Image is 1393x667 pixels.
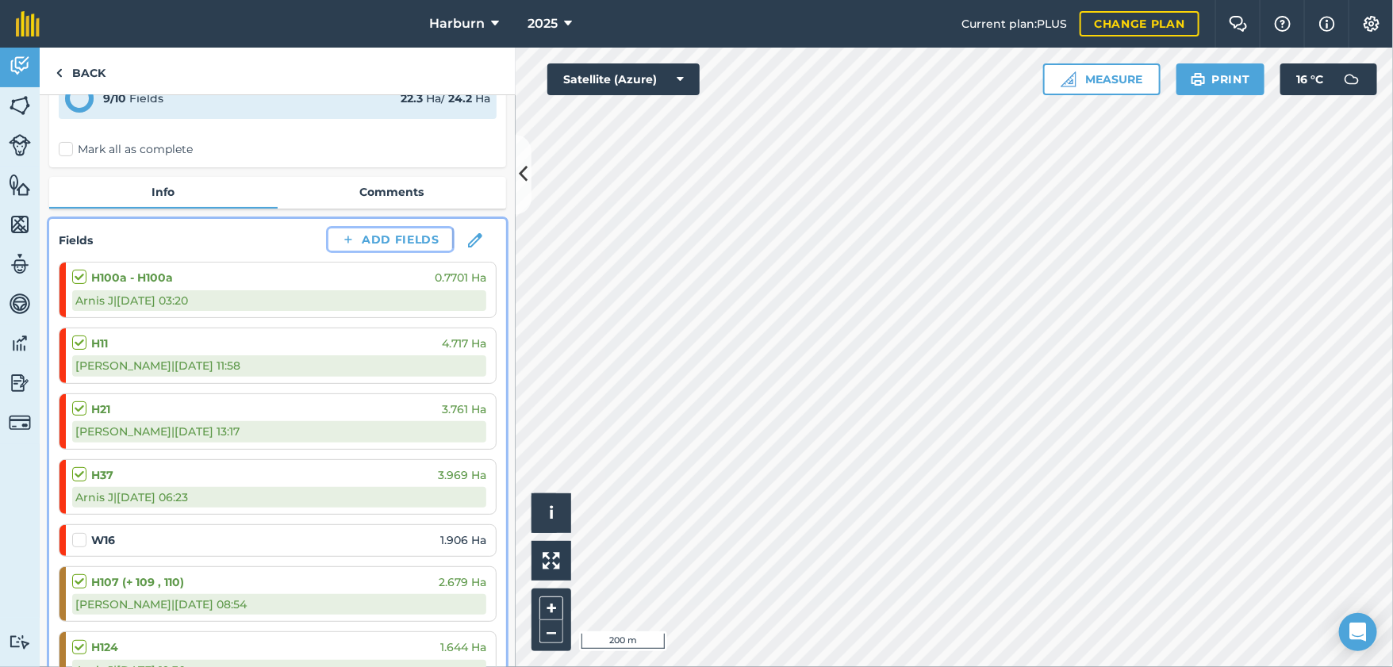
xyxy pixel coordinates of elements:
strong: H124 [91,638,118,656]
img: A question mark icon [1273,16,1292,32]
span: 0.7701 Ha [435,269,486,286]
span: 1.906 Ha [440,531,486,549]
strong: H11 [91,335,108,352]
img: svg+xml;base64,PD94bWwgdmVyc2lvbj0iMS4wIiBlbmNvZGluZz0idXRmLTgiPz4KPCEtLSBHZW5lcmF0b3I6IEFkb2JlIE... [9,371,31,395]
button: Satellite (Azure) [547,63,700,95]
img: Two speech bubbles overlapping with the left bubble in the forefront [1229,16,1248,32]
div: Open Intercom Messenger [1339,613,1377,651]
span: 3.761 Ha [442,401,486,418]
img: fieldmargin Logo [16,11,40,36]
span: Harburn [429,14,485,33]
img: svg+xml;base64,PD94bWwgdmVyc2lvbj0iMS4wIiBlbmNvZGluZz0idXRmLTgiPz4KPCEtLSBHZW5lcmF0b3I6IEFkb2JlIE... [1336,63,1368,95]
button: + [539,596,563,620]
button: Add Fields [328,228,452,251]
div: [PERSON_NAME] | [DATE] 13:17 [72,421,486,442]
img: svg+xml;base64,PD94bWwgdmVyc2lvbj0iMS4wIiBlbmNvZGluZz0idXRmLTgiPz4KPCEtLSBHZW5lcmF0b3I6IEFkb2JlIE... [9,292,31,316]
button: Print [1176,63,1265,95]
span: 3.969 Ha [438,466,486,484]
strong: 24.2 [448,91,472,105]
img: svg+xml;base64,PD94bWwgdmVyc2lvbj0iMS4wIiBlbmNvZGluZz0idXRmLTgiPz4KPCEtLSBHZW5lcmF0b3I6IEFkb2JlIE... [9,252,31,276]
img: svg+xml;base64,PHN2ZyB4bWxucz0iaHR0cDovL3d3dy53My5vcmcvMjAwMC9zdmciIHdpZHRoPSI1NiIgaGVpZ2h0PSI2MC... [9,213,31,236]
img: Four arrows, one pointing top left, one top right, one bottom right and the last bottom left [543,552,560,569]
span: 2025 [528,14,558,33]
img: A cog icon [1362,16,1381,32]
img: svg+xml;base64,PHN2ZyB3aWR0aD0iMTgiIGhlaWdodD0iMTgiIHZpZXdCb3g9IjAgMCAxOCAxOCIgZmlsbD0ibm9uZSIgeG... [468,233,482,247]
strong: H37 [91,466,113,484]
div: [PERSON_NAME] | [DATE] 11:58 [72,355,486,376]
span: i [549,503,554,523]
img: svg+xml;base64,PD94bWwgdmVyc2lvbj0iMS4wIiBlbmNvZGluZz0idXRmLTgiPz4KPCEtLSBHZW5lcmF0b3I6IEFkb2JlIE... [9,332,31,355]
span: 2.679 Ha [439,573,486,591]
img: svg+xml;base64,PHN2ZyB4bWxucz0iaHR0cDovL3d3dy53My5vcmcvMjAwMC9zdmciIHdpZHRoPSIxNyIgaGVpZ2h0PSIxNy... [1319,14,1335,33]
img: svg+xml;base64,PD94bWwgdmVyc2lvbj0iMS4wIiBlbmNvZGluZz0idXRmLTgiPz4KPCEtLSBHZW5lcmF0b3I6IEFkb2JlIE... [9,54,31,78]
h4: Fields [59,232,93,249]
img: svg+xml;base64,PD94bWwgdmVyc2lvbj0iMS4wIiBlbmNvZGluZz0idXRmLTgiPz4KPCEtLSBHZW5lcmF0b3I6IEFkb2JlIE... [9,412,31,434]
a: Info [49,177,278,207]
strong: 22.3 [401,91,423,105]
strong: 9 / 10 [103,91,126,105]
img: svg+xml;base64,PHN2ZyB4bWxucz0iaHR0cDovL3d3dy53My5vcmcvMjAwMC9zdmciIHdpZHRoPSI1NiIgaGVpZ2h0PSI2MC... [9,173,31,197]
div: Arnis J | [DATE] 06:23 [72,487,486,508]
img: svg+xml;base64,PD94bWwgdmVyc2lvbj0iMS4wIiBlbmNvZGluZz0idXRmLTgiPz4KPCEtLSBHZW5lcmF0b3I6IEFkb2JlIE... [9,134,31,156]
div: Arnis J | [DATE] 03:20 [72,290,486,311]
div: [PERSON_NAME] | [DATE] 08:54 [72,594,486,615]
span: Current plan : PLUS [961,15,1067,33]
span: 4.717 Ha [442,335,486,352]
button: Measure [1043,63,1161,95]
img: svg+xml;base64,PHN2ZyB4bWxucz0iaHR0cDovL3d3dy53My5vcmcvMjAwMC9zdmciIHdpZHRoPSIxOSIgaGVpZ2h0PSIyNC... [1191,70,1206,89]
div: Fields [103,90,163,107]
label: Mark all as complete [59,141,193,158]
div: Ha / Ha [401,90,490,107]
a: Change plan [1080,11,1199,36]
strong: H21 [91,401,110,418]
button: 16 °C [1280,63,1377,95]
span: 16 ° C [1296,63,1323,95]
a: Back [40,48,121,94]
strong: H100a - H100a [91,269,173,286]
a: Comments [278,177,506,207]
img: svg+xml;base64,PD94bWwgdmVyc2lvbj0iMS4wIiBlbmNvZGluZz0idXRmLTgiPz4KPCEtLSBHZW5lcmF0b3I6IEFkb2JlIE... [9,634,31,650]
button: i [531,493,571,533]
strong: H107 (+ 109 , 110) [91,573,184,591]
img: Ruler icon [1061,71,1076,87]
img: svg+xml;base64,PHN2ZyB4bWxucz0iaHR0cDovL3d3dy53My5vcmcvMjAwMC9zdmciIHdpZHRoPSI1NiIgaGVpZ2h0PSI2MC... [9,94,31,117]
button: – [539,620,563,643]
span: 1.644 Ha [440,638,486,656]
strong: W16 [91,531,115,549]
img: svg+xml;base64,PHN2ZyB4bWxucz0iaHR0cDovL3d3dy53My5vcmcvMjAwMC9zdmciIHdpZHRoPSI5IiBoZWlnaHQ9IjI0Ii... [56,63,63,82]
